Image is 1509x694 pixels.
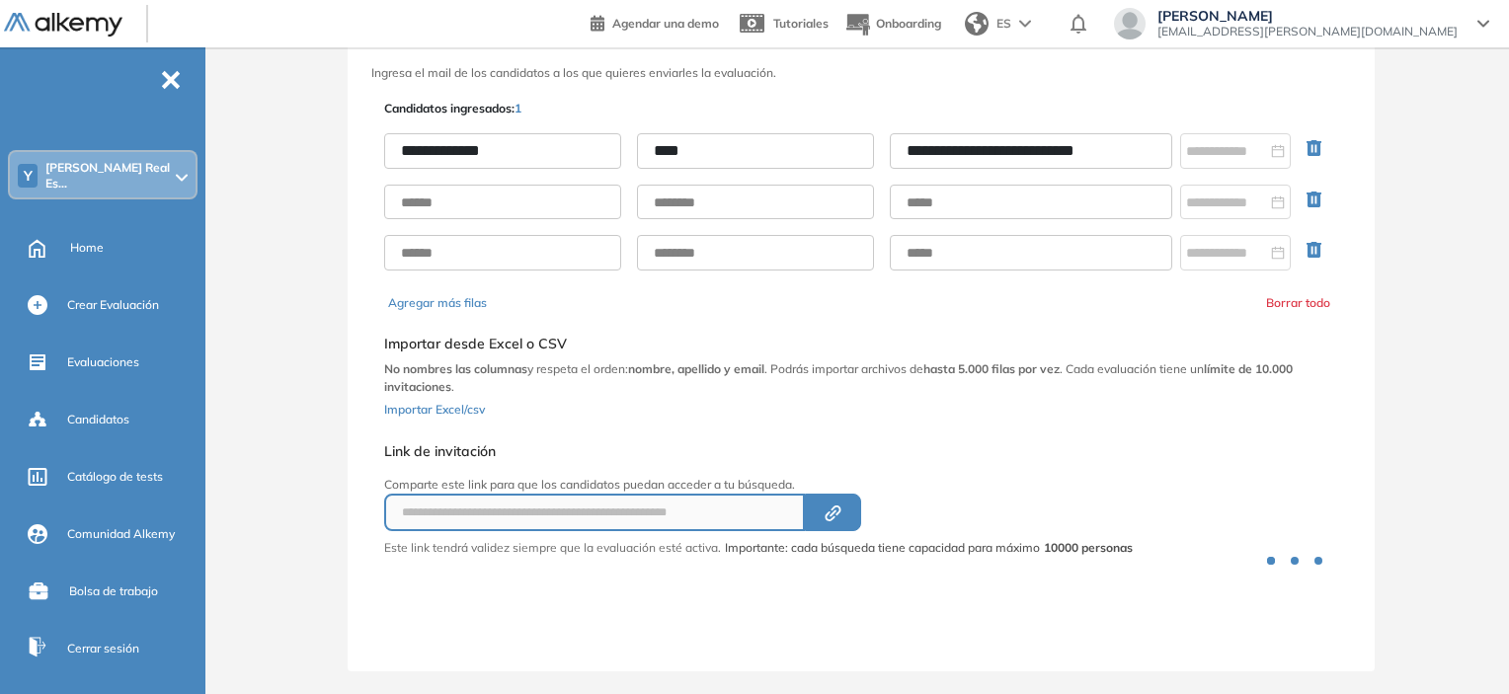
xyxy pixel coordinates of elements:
[384,396,485,420] button: Importar Excel/csv
[1410,599,1509,694] iframe: Chat Widget
[371,66,1351,80] h3: Ingresa el mail de los candidatos a los que quieres enviarles la evaluación.
[844,3,941,45] button: Onboarding
[384,336,1338,352] h5: Importar desde Excel o CSV
[384,361,1293,394] b: límite de 10.000 invitaciones
[384,361,527,376] b: No nombres las columnas
[67,640,139,657] span: Cerrar sesión
[612,16,719,31] span: Agendar una demo
[384,476,1133,494] p: Comparte este link para que los candidatos puedan acceder a tu búsqueda.
[67,353,139,371] span: Evaluaciones
[384,443,1133,460] h5: Link de invitación
[515,101,521,116] span: 1
[4,13,122,38] img: Logo
[1157,24,1458,39] span: [EMAIL_ADDRESS][PERSON_NAME][DOMAIN_NAME]
[24,168,33,184] span: Y
[70,239,104,257] span: Home
[996,15,1011,33] span: ES
[1044,540,1133,555] strong: 10000 personas
[384,402,485,417] span: Importar Excel/csv
[384,360,1338,396] p: y respeta el orden: . Podrás importar archivos de . Cada evaluación tiene un .
[773,16,829,31] span: Tutoriales
[725,539,1133,557] span: Importante: cada búsqueda tiene capacidad para máximo
[67,296,159,314] span: Crear Evaluación
[384,100,521,117] p: Candidatos ingresados:
[923,361,1060,376] b: hasta 5.000 filas por vez
[67,525,175,543] span: Comunidad Alkemy
[876,16,941,31] span: Onboarding
[388,294,487,312] button: Agregar más filas
[965,12,989,36] img: world
[67,411,129,428] span: Candidatos
[45,160,172,192] span: [PERSON_NAME] Real Es...
[69,582,158,600] span: Bolsa de trabajo
[628,361,764,376] b: nombre, apellido y email
[67,468,163,486] span: Catálogo de tests
[1266,294,1330,312] button: Borrar todo
[1019,20,1031,28] img: arrow
[591,10,719,34] a: Agendar una demo
[1157,8,1458,24] span: [PERSON_NAME]
[384,539,721,557] p: Este link tendrá validez siempre que la evaluación esté activa.
[1410,599,1509,694] div: Widget de chat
